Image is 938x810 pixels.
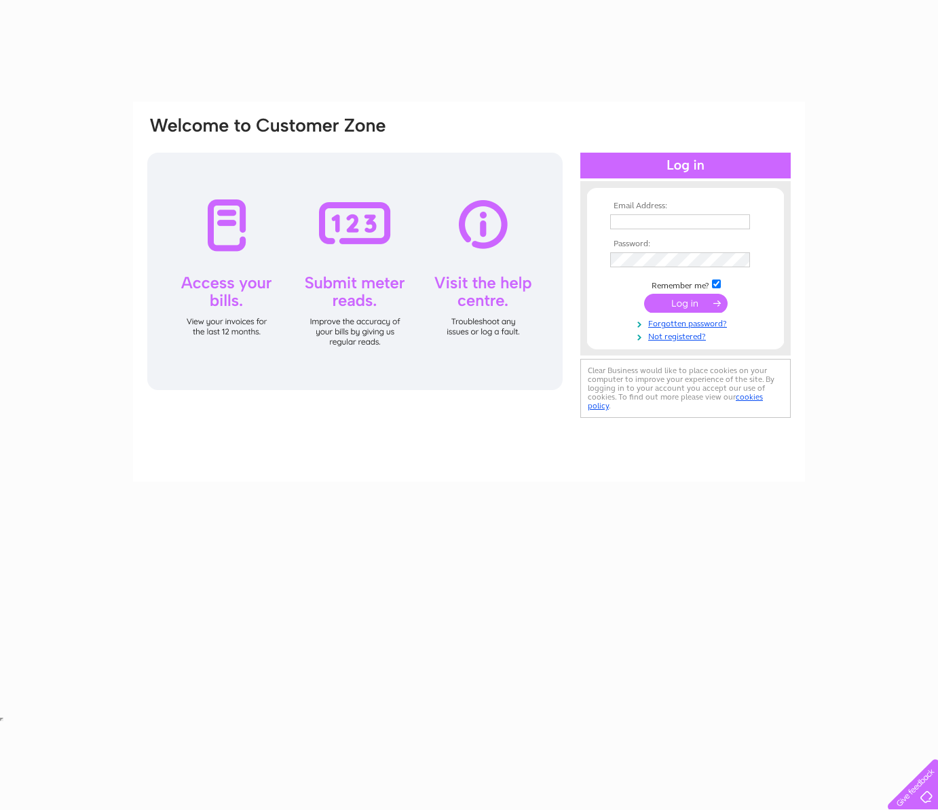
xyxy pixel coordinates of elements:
[607,277,764,291] td: Remember me?
[610,329,764,342] a: Not registered?
[580,359,791,418] div: Clear Business would like to place cookies on your computer to improve your experience of the sit...
[607,201,764,211] th: Email Address:
[610,316,764,329] a: Forgotten password?
[607,239,764,249] th: Password:
[644,294,728,313] input: Submit
[588,392,763,410] a: cookies policy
